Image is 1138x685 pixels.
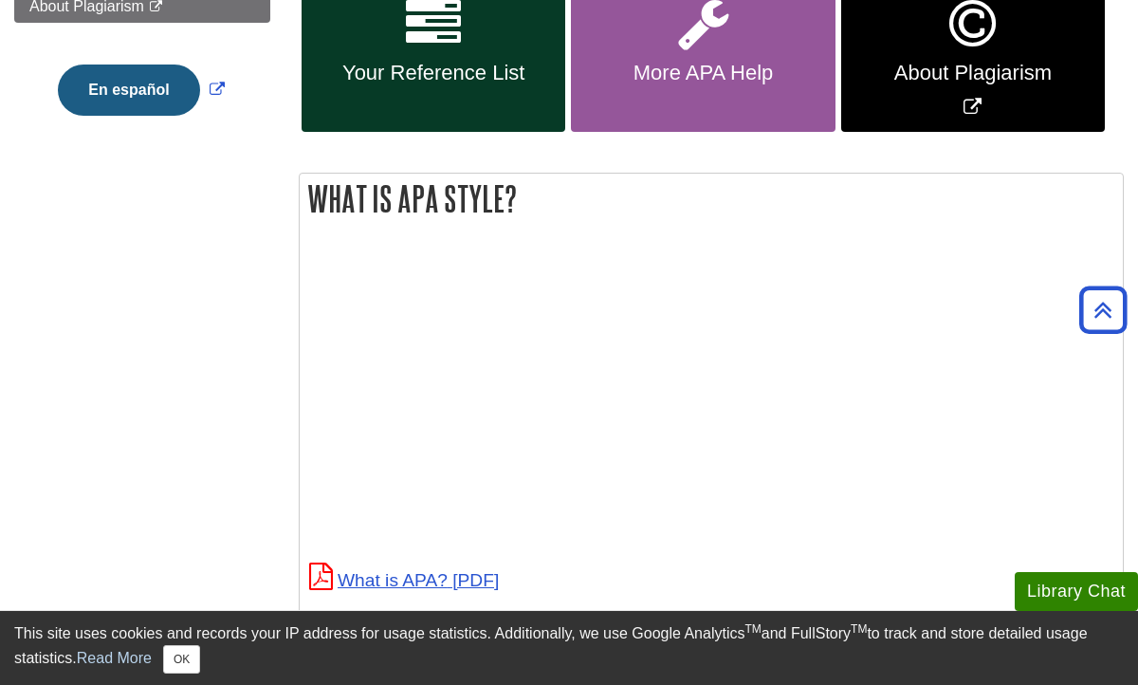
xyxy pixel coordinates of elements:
button: Library Chat [1015,572,1138,611]
a: Link opens in new window [53,82,229,98]
a: Read More [77,650,152,666]
button: Close [163,645,200,674]
span: More APA Help [585,61,820,85]
sup: TM [851,622,867,636]
button: En español [58,65,199,116]
iframe: What is APA? [309,247,840,546]
h2: What is APA Style? [300,174,1123,224]
i: This link opens in a new window [148,1,164,13]
sup: TM [744,622,761,636]
span: Your Reference List [316,61,551,85]
a: What is APA? [309,570,499,590]
a: Back to Top [1073,297,1133,323]
div: This site uses cookies and records your IP address for usage statistics. Additionally, we use Goo... [14,622,1124,674]
span: About Plagiarism [855,61,1091,85]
